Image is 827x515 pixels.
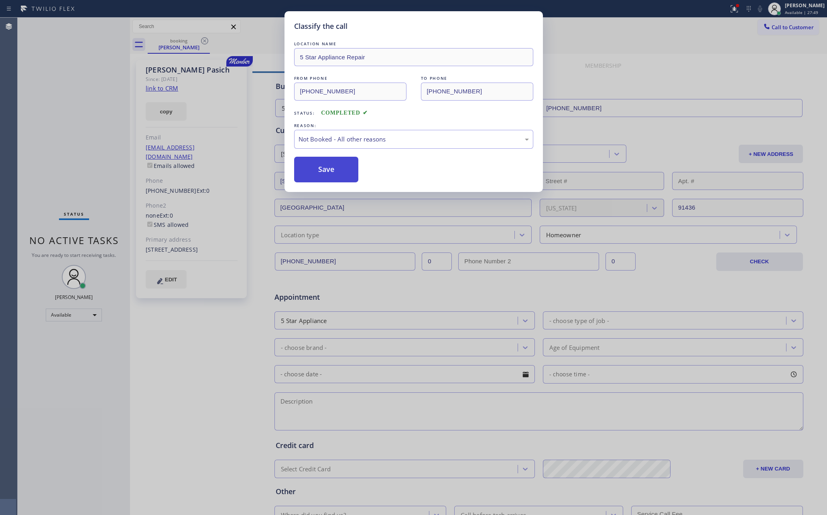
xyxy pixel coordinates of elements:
span: COMPLETED [321,110,368,116]
span: Status: [294,110,315,116]
button: Save [294,157,359,182]
div: FROM PHONE [294,74,406,83]
input: To phone [421,83,533,101]
div: Not Booked - All other reasons [299,135,529,144]
input: From phone [294,83,406,101]
div: LOCATION NAME [294,40,533,48]
h5: Classify the call [294,21,347,32]
div: TO PHONE [421,74,533,83]
div: REASON: [294,121,533,130]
